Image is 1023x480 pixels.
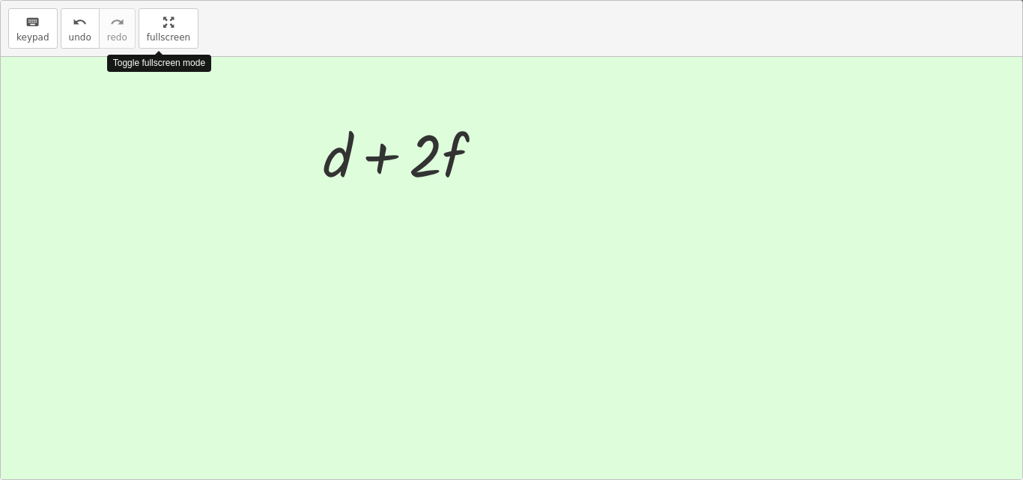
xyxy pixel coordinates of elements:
span: fullscreen [147,32,190,43]
i: keyboard [25,13,40,31]
i: undo [73,13,87,31]
button: keyboardkeypad [8,8,58,49]
span: redo [107,32,127,43]
span: keypad [16,32,49,43]
button: undoundo [61,8,100,49]
button: fullscreen [139,8,198,49]
div: Toggle fullscreen mode [107,55,211,72]
i: redo [110,13,124,31]
button: redoredo [99,8,136,49]
span: undo [69,32,91,43]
